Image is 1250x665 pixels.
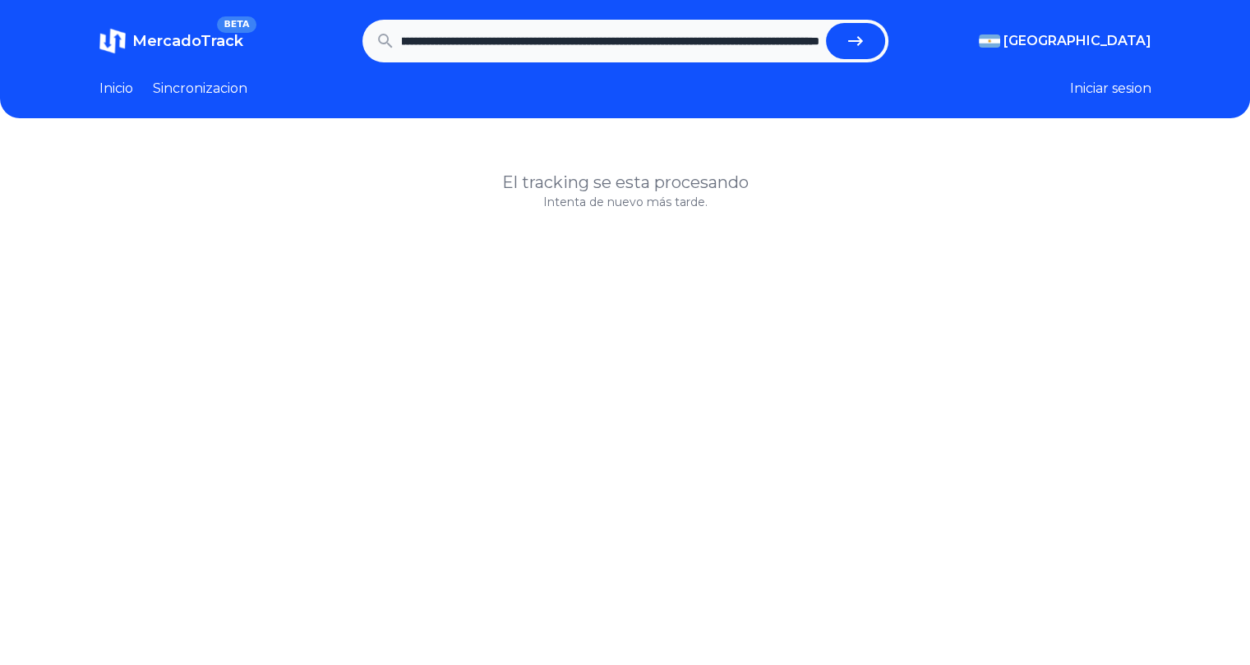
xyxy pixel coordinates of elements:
button: Iniciar sesion [1070,79,1151,99]
span: [GEOGRAPHIC_DATA] [1003,31,1151,51]
a: Inicio [99,79,133,99]
img: MercadoTrack [99,28,126,54]
span: BETA [217,16,256,33]
span: MercadoTrack [132,32,243,50]
img: Argentina [979,34,1000,48]
a: Sincronizacion [153,79,247,99]
p: Intenta de nuevo más tarde. [99,194,1151,210]
h1: El tracking se esta procesando [99,171,1151,194]
a: MercadoTrackBETA [99,28,243,54]
button: [GEOGRAPHIC_DATA] [979,31,1151,51]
